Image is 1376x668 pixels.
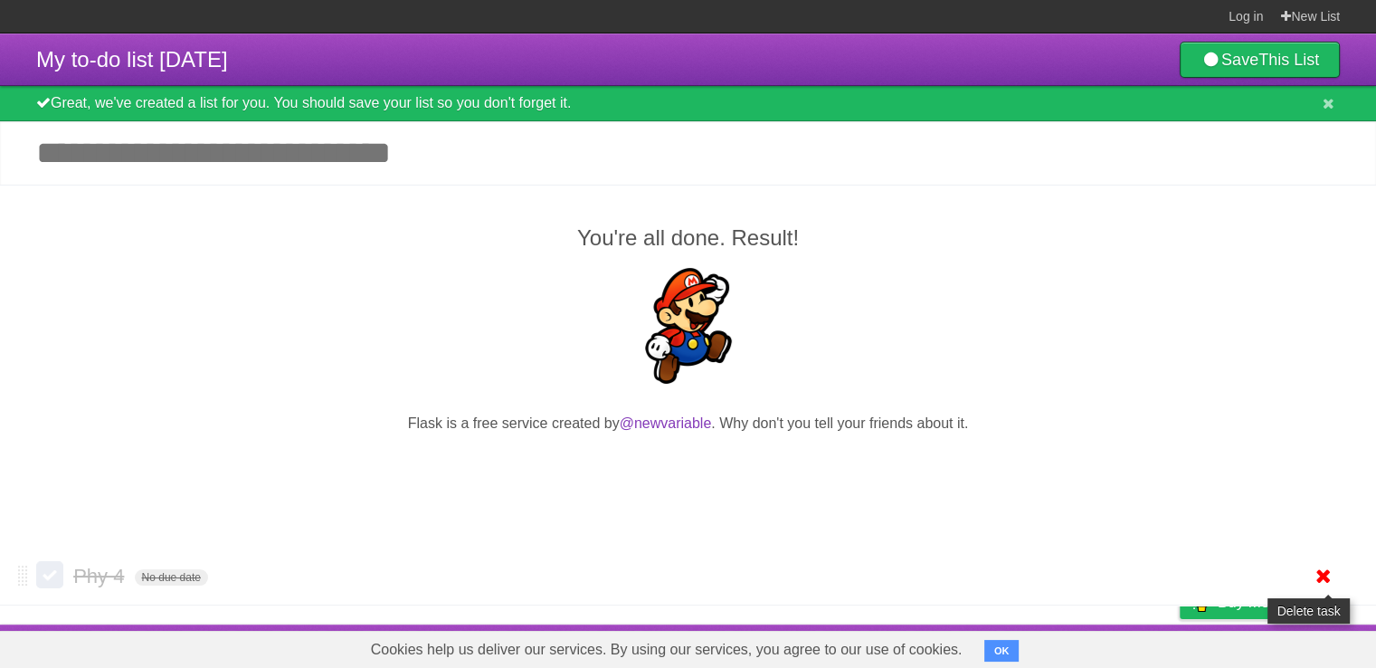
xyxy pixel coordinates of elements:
a: Developers [999,629,1072,663]
span: No due date [135,569,208,586]
img: Super Mario [631,268,746,384]
iframe: X Post Button [656,457,721,482]
label: Done [36,561,63,588]
a: About [939,629,977,663]
b: This List [1258,51,1319,69]
a: SaveThis List [1180,42,1340,78]
span: Phy 4 [73,565,128,587]
span: Cookies help us deliver our services. By using our services, you agree to our use of cookies. [353,632,981,668]
a: Privacy [1156,629,1203,663]
a: Terms [1095,629,1134,663]
button: OK [984,640,1020,662]
span: My to-do list [DATE] [36,47,228,72]
a: @newvariable [620,415,712,431]
span: Buy me a coffee [1218,587,1331,618]
p: Flask is a free service created by . Why don't you tell your friends about it. [36,413,1340,434]
h2: You're all done. Result! [36,222,1340,254]
a: Suggest a feature [1226,629,1340,663]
